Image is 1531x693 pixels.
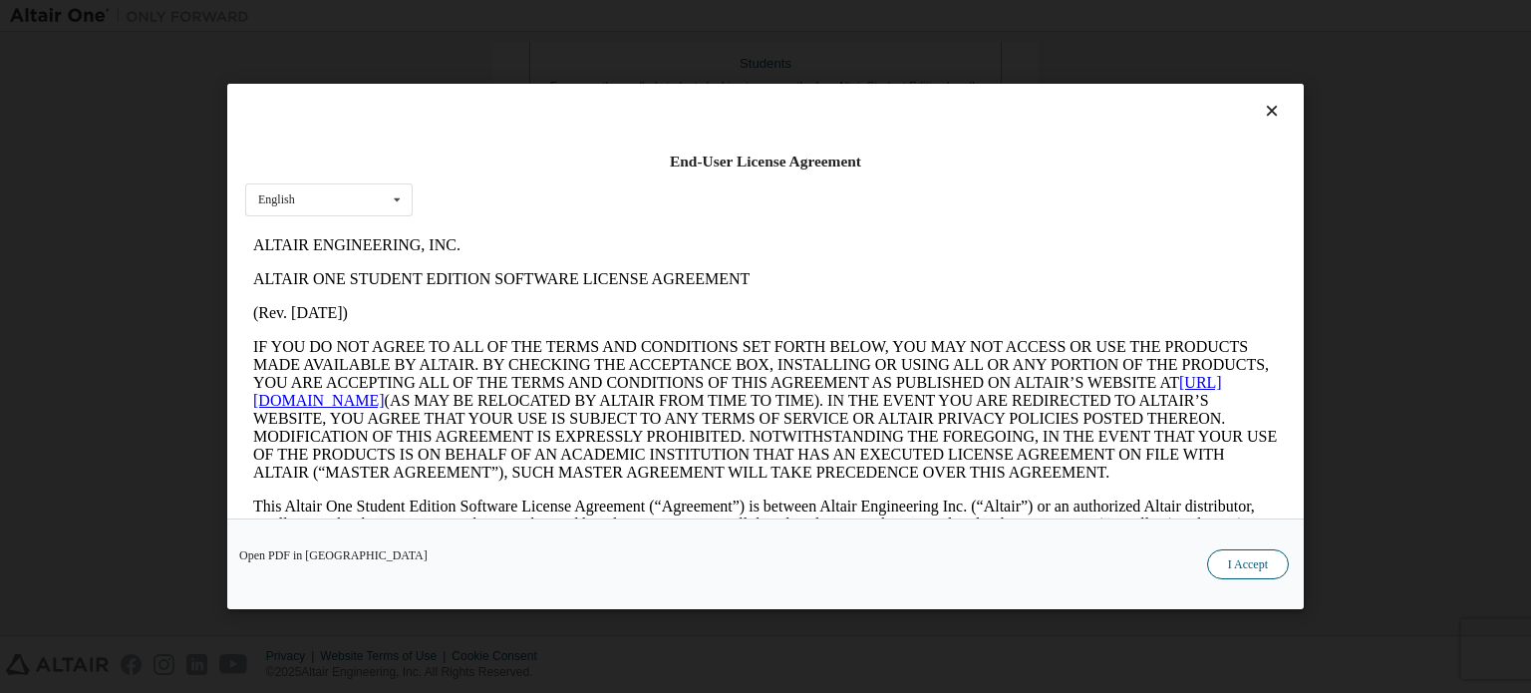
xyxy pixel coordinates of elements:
[8,269,1033,341] p: This Altair One Student Edition Software License Agreement (“Agreement”) is between Altair Engine...
[8,42,1033,60] p: ALTAIR ONE STUDENT EDITION SOFTWARE LICENSE AGREEMENT
[1207,549,1289,579] button: I Accept
[258,193,295,205] div: English
[239,549,428,561] a: Open PDF in [GEOGRAPHIC_DATA]
[8,8,1033,26] p: ALTAIR ENGINEERING, INC.
[245,152,1286,172] div: End-User License Agreement
[8,110,1033,253] p: IF YOU DO NOT AGREE TO ALL OF THE TERMS AND CONDITIONS SET FORTH BELOW, YOU MAY NOT ACCESS OR USE...
[8,146,977,180] a: [URL][DOMAIN_NAME]
[8,76,1033,94] p: (Rev. [DATE])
